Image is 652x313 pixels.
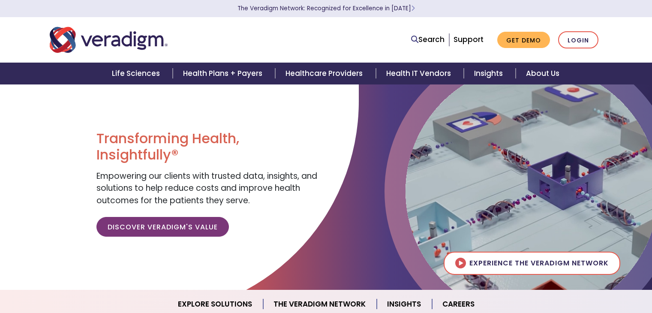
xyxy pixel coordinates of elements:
[173,63,275,84] a: Health Plans + Payers
[96,217,229,237] a: Discover Veradigm's Value
[411,34,445,45] a: Search
[96,130,319,163] h1: Transforming Health, Insightfully®
[96,170,317,206] span: Empowering our clients with trusted data, insights, and solutions to help reduce costs and improv...
[558,31,598,49] a: Login
[376,63,464,84] a: Health IT Vendors
[237,4,415,12] a: The Veradigm Network: Recognized for Excellence in [DATE]Learn More
[516,63,570,84] a: About Us
[454,34,484,45] a: Support
[50,26,168,54] img: Veradigm logo
[464,63,516,84] a: Insights
[411,4,415,12] span: Learn More
[497,32,550,48] a: Get Demo
[102,63,173,84] a: Life Sciences
[275,63,376,84] a: Healthcare Providers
